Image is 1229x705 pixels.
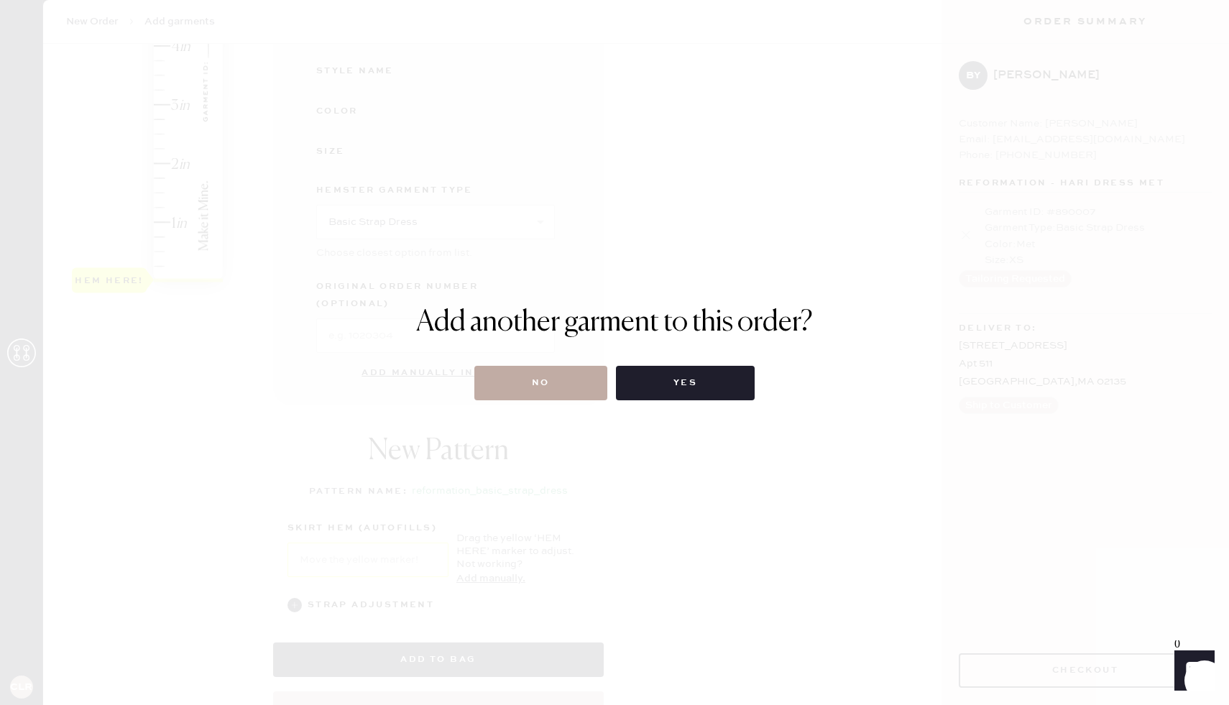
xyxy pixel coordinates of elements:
button: No [474,366,607,400]
button: Yes [616,366,755,400]
iframe: Front Chat [1161,640,1223,702]
h1: Add another garment to this order? [416,305,813,340]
